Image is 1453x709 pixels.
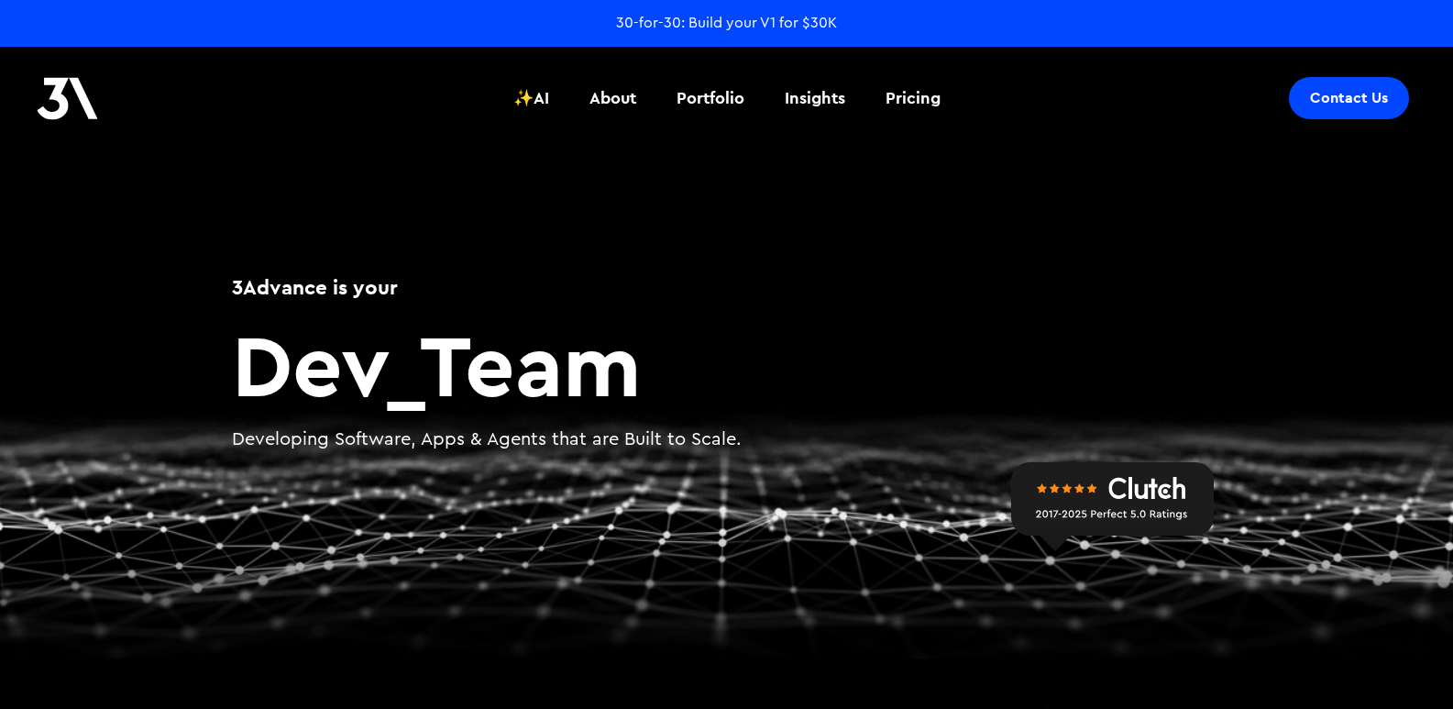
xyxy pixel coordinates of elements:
[513,86,549,110] div: ✨AI
[578,64,647,132] a: About
[232,272,1222,302] h1: 3Advance is your
[785,86,845,110] div: Insights
[232,308,384,419] span: Dev
[502,64,560,132] a: ✨AI
[886,86,941,110] div: Pricing
[677,86,744,110] div: Portfolio
[1310,89,1388,107] div: Contact Us
[616,13,837,33] a: 30-for-30: Build your V1 for $30K
[774,64,856,132] a: Insights
[232,320,1222,408] h2: Team
[384,308,420,419] span: _
[232,427,1222,453] p: Developing Software, Apps & Agents that are Built to Scale.
[875,64,952,132] a: Pricing
[589,86,636,110] div: About
[1289,77,1409,119] a: Contact Us
[666,64,755,132] a: Portfolio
